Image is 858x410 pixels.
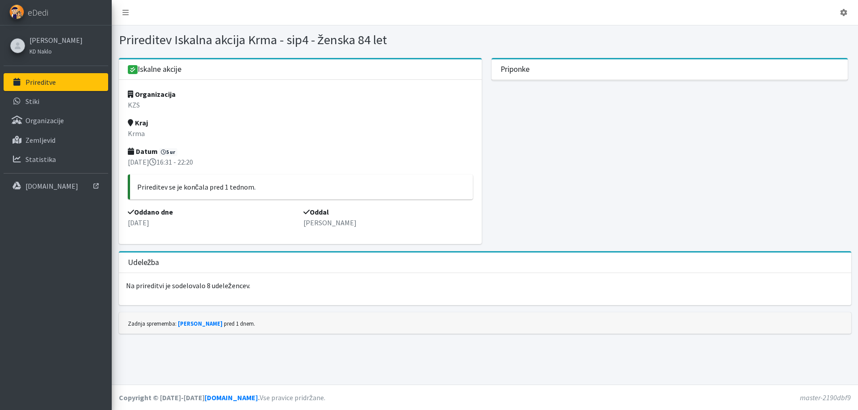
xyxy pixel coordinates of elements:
a: KD Naklo [29,46,83,56]
a: [PERSON_NAME] [29,35,83,46]
a: Zemljevid [4,131,108,149]
p: Statistika [25,155,56,164]
strong: Organizacija [128,90,176,99]
h1: Prireditev Iskalna akcija Krma - sip4 - ženska 84 let [119,32,482,48]
p: Prireditev se je končala pred 1 tednom. [137,182,466,192]
p: [DOMAIN_NAME] [25,182,78,191]
img: eDedi [9,4,24,19]
p: Krma [128,128,473,139]
h3: Iskalne akcije [128,65,182,75]
a: Stiki [4,92,108,110]
p: Prireditve [25,78,56,87]
p: [PERSON_NAME] [303,217,473,228]
a: [DOMAIN_NAME] [205,393,258,402]
p: Na prireditvi je sodelovalo 8 udeležencev. [119,273,851,298]
p: Zemljevid [25,136,55,145]
a: Statistika [4,150,108,168]
strong: Oddal [303,207,329,216]
small: KD Naklo [29,48,52,55]
a: Prireditve [4,73,108,91]
strong: Copyright © [DATE]-[DATE] . [119,393,260,402]
p: Stiki [25,97,39,106]
p: [DATE] 16:31 - 22:20 [128,157,473,167]
footer: Vse pravice pridržane. [112,385,858,410]
h3: Priponke [500,65,530,74]
a: [PERSON_NAME] [178,320,223,327]
h3: Udeležba [128,258,160,267]
span: 5 ur [159,148,178,156]
a: Organizacije [4,112,108,129]
strong: Oddano dne [128,207,173,216]
strong: Kraj [128,118,148,127]
p: KZS [128,99,473,110]
p: [DATE] [128,217,297,228]
small: Zadnja sprememba: pred 1 dnem. [128,320,255,327]
strong: Datum [128,147,158,156]
p: Organizacije [25,116,64,125]
em: master-2190dbf9 [800,393,851,402]
a: [DOMAIN_NAME] [4,177,108,195]
span: eDedi [28,6,48,19]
